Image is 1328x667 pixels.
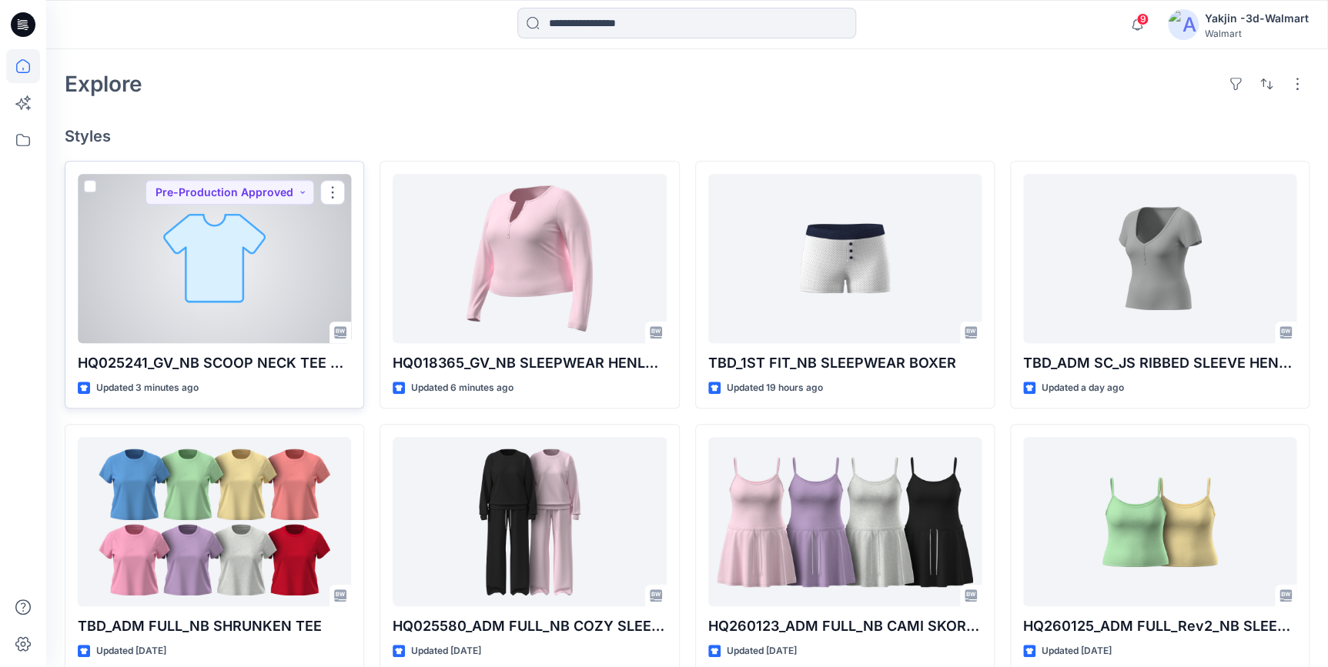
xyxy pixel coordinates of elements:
p: Updated [DATE] [96,643,166,659]
p: HQ018365_GV_NB SLEEPWEAR HENLEY TOP PLUS [393,352,666,374]
div: Walmart [1205,28,1309,39]
p: Updated [DATE] [727,643,797,659]
a: HQ025241_GV_NB SCOOP NECK TEE PLUS [78,174,351,343]
p: Updated a day ago [1042,380,1124,396]
img: avatar [1168,9,1199,40]
p: Updated 6 minutes ago [411,380,513,396]
a: HQ260125_ADM FULL_Rev2_NB SLEEPWEAR CAMI [1023,437,1296,606]
p: TBD_ADM FULL_NB SHRUNKEN TEE [78,615,351,637]
p: HQ025241_GV_NB SCOOP NECK TEE PLUS [78,352,351,374]
a: HQ018365_GV_NB SLEEPWEAR HENLEY TOP PLUS [393,174,666,343]
p: Updated 19 hours ago [727,380,823,396]
p: HQ260125_ADM FULL_Rev2_NB SLEEPWEAR CAMI [1023,615,1296,637]
div: Yakjin -3d-Walmart [1205,9,1309,28]
p: Updated 3 minutes ago [96,380,199,396]
p: Updated [DATE] [411,643,481,659]
p: TBD_ADM SC_JS RIBBED SLEEVE HENLEY TOP [1023,352,1296,374]
p: HQ260123_ADM FULL_NB CAMI SKORT SET [708,615,982,637]
a: TBD_ADM SC_JS RIBBED SLEEVE HENLEY TOP [1023,174,1296,343]
a: TBD_1ST FIT_NB SLEEPWEAR BOXER [708,174,982,343]
span: 9 [1136,13,1149,25]
p: HQ025580_ADM FULL_NB COZY SLEEP TOP PANT [393,615,666,637]
a: HQ025580_ADM FULL_NB COZY SLEEP TOP PANT [393,437,666,606]
h2: Explore [65,72,142,96]
p: TBD_1ST FIT_NB SLEEPWEAR BOXER [708,352,982,374]
a: HQ260123_ADM FULL_NB CAMI SKORT SET [708,437,982,606]
a: TBD_ADM FULL_NB SHRUNKEN TEE [78,437,351,606]
p: Updated [DATE] [1042,643,1112,659]
h4: Styles [65,127,1310,145]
